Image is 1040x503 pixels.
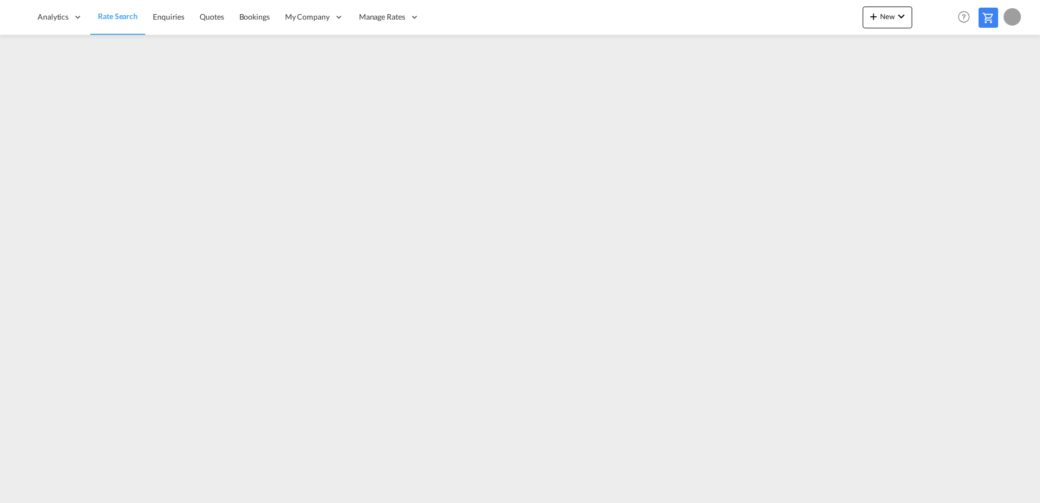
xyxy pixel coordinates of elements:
span: My Company [285,11,330,22]
span: Manage Rates [359,11,405,22]
md-icon: icon-plus 400-fg [867,10,880,23]
span: Rate Search [98,11,138,21]
span: New [867,12,908,21]
span: Quotes [200,12,224,21]
span: Bookings [239,12,270,21]
button: icon-plus 400-fgNewicon-chevron-down [863,7,912,28]
span: Help [955,8,973,26]
md-icon: icon-chevron-down [895,10,908,23]
div: Help [955,8,979,27]
span: Analytics [38,11,69,22]
span: Enquiries [153,12,184,21]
